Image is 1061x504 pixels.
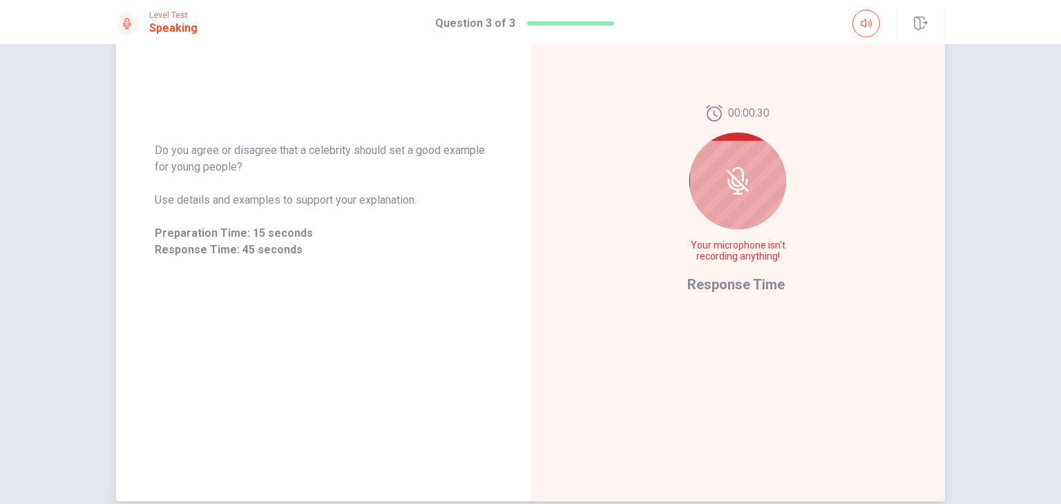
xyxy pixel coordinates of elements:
span: Use details and examples to support your explanation. [155,192,492,209]
span: Preparation Time: 15 seconds [155,225,492,242]
span: 00:00:30 [728,105,770,122]
h1: Question 3 of 3 [435,15,515,32]
span: Response Time [687,276,785,293]
span: Do you agree or disagree that a celebrity should set a good example for young people? [155,142,492,175]
span: Response Time: 45 seconds [155,242,492,258]
h1: Speaking [149,20,198,37]
span: Your microphone isn't recording anything! [687,240,788,262]
span: Level Test [149,10,198,20]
